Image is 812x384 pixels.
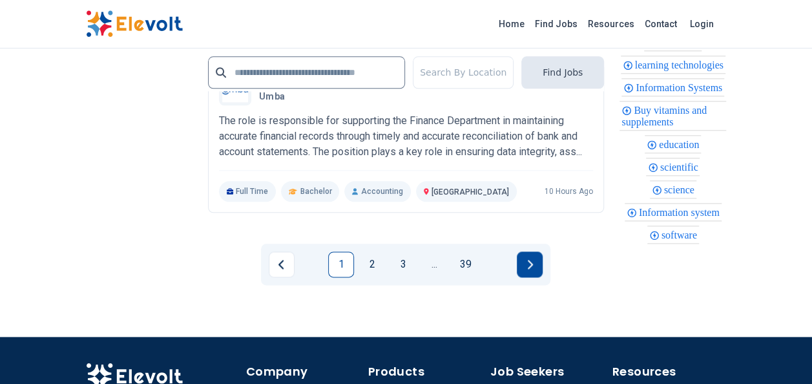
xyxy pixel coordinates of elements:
p: Accounting [344,181,410,202]
h4: Company [246,363,360,381]
a: Previous page [269,251,295,277]
div: education [645,135,701,153]
button: Find Jobs [521,56,604,89]
span: Information Systems [636,82,726,93]
div: scientific [646,158,700,176]
div: software [647,226,699,244]
span: Information system [639,207,724,218]
a: Resources [583,14,640,34]
ul: Pagination [269,251,543,277]
a: Login [682,11,722,37]
img: Elevolt [86,10,183,37]
div: learning technologies [621,56,725,74]
span: learning technologies [635,59,727,70]
span: Umba [259,91,285,103]
a: Find Jobs [530,14,583,34]
a: Home [494,14,530,34]
h4: Products [368,363,483,381]
span: Bachelor [300,186,331,197]
a: Page 2 [359,251,385,277]
div: Buy vitamins and supplements [619,101,726,131]
h4: Resources [612,363,727,381]
h4: Job Seekers [490,363,605,381]
a: UmbaAssistant AccountantUmbaThe role is responsible for supporting the Finance Department in main... [219,73,593,202]
div: science [650,180,696,198]
span: Buy vitamins and supplements [621,105,707,127]
a: Page 39 [452,251,478,277]
a: Jump forward [421,251,447,277]
span: software [661,229,701,240]
p: Full Time [219,181,276,202]
span: education [659,139,703,150]
iframe: Chat Widget [747,322,812,384]
a: Contact [640,14,682,34]
a: Page 3 [390,251,416,277]
span: science [664,184,698,195]
span: scientific [660,162,702,173]
a: Next page [517,251,543,277]
p: The role is responsible for supporting the Finance Department in maintaining accurate financial r... [219,113,593,160]
div: Information Systems [621,78,724,96]
div: Information system [625,203,722,221]
span: [GEOGRAPHIC_DATA] [432,187,509,197]
a: Page 1 is your current page [328,251,354,277]
p: 10 hours ago [545,186,593,197]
